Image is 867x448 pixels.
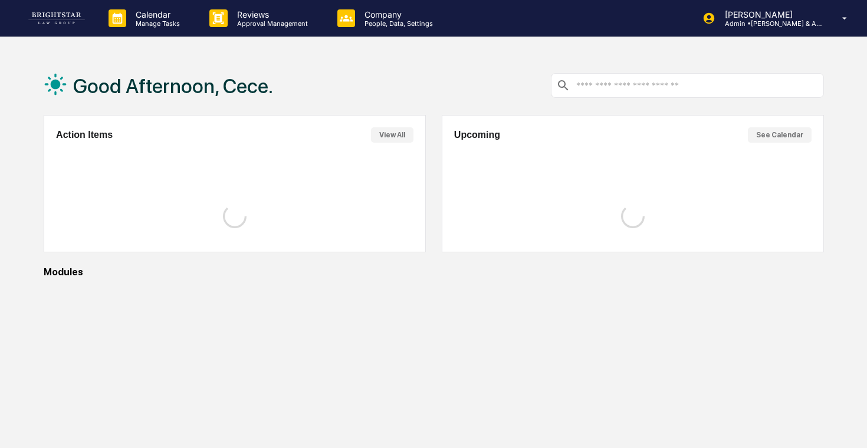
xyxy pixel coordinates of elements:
h1: Good Afternoon, Cece. [73,74,273,98]
button: View All [371,127,413,143]
div: Modules [44,266,824,278]
p: [PERSON_NAME] [715,9,825,19]
img: logo [28,12,85,24]
h2: Action Items [56,130,113,140]
p: Approval Management [228,19,314,28]
p: Company [355,9,439,19]
p: Admin • [PERSON_NAME] & Associates [715,19,825,28]
h2: Upcoming [454,130,500,140]
p: Manage Tasks [126,19,186,28]
button: See Calendar [748,127,812,143]
p: Reviews [228,9,314,19]
p: Calendar [126,9,186,19]
p: People, Data, Settings [355,19,439,28]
